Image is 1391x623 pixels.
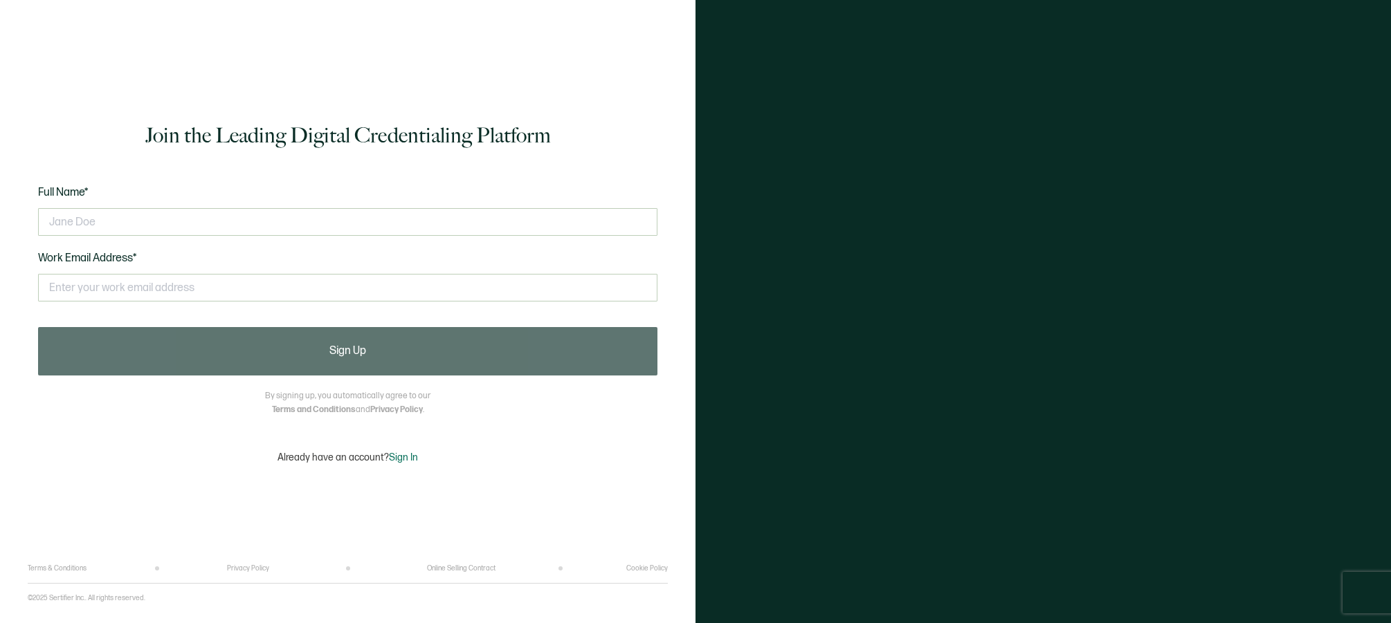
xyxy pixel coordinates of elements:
[145,122,551,149] h1: Join the Leading Digital Credentialing Platform
[272,405,356,415] a: Terms and Conditions
[227,564,269,573] a: Privacy Policy
[38,274,657,301] input: Enter your work email address
[28,594,145,602] p: ©2025 Sertifier Inc.. All rights reserved.
[626,564,668,573] a: Cookie Policy
[38,186,89,199] span: Full Name*
[38,208,657,236] input: Jane Doe
[329,346,366,357] span: Sign Up
[370,405,423,415] a: Privacy Policy
[38,327,657,375] button: Sign Up
[28,564,87,573] a: Terms & Conditions
[389,452,418,463] span: Sign In
[265,389,430,417] p: By signing up, you automatically agree to our and .
[38,252,137,265] span: Work Email Address*
[427,564,496,573] a: Online Selling Contract
[278,452,418,463] p: Already have an account?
